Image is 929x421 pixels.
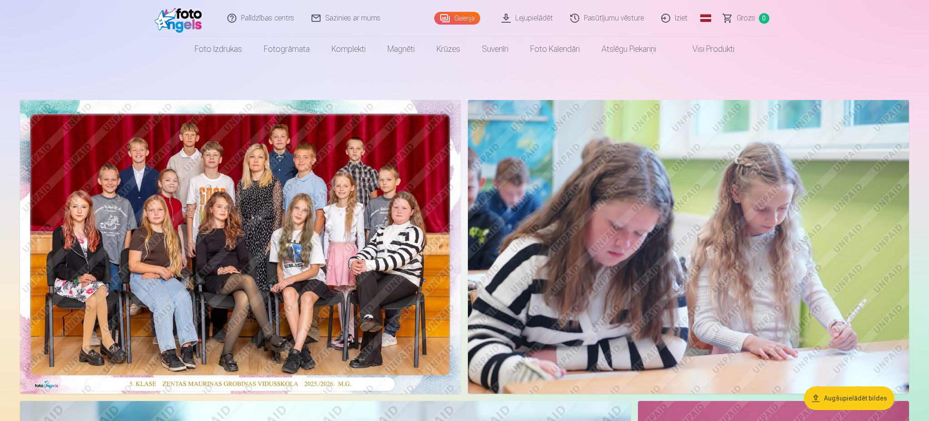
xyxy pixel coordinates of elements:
img: /fa1 [155,4,207,33]
span: Grozs [737,13,755,24]
a: Atslēgu piekariņi [591,36,667,62]
a: Foto kalendāri [519,36,591,62]
a: Galerija [434,12,480,25]
a: Krūzes [426,36,471,62]
a: Magnēti [377,36,426,62]
button: Augšupielādēt bildes [804,386,894,410]
a: Komplekti [321,36,377,62]
a: Fotogrāmata [253,36,321,62]
a: Foto izdrukas [184,36,253,62]
span: 0 [759,13,769,24]
a: Suvenīri [471,36,519,62]
a: Visi produkti [667,36,745,62]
